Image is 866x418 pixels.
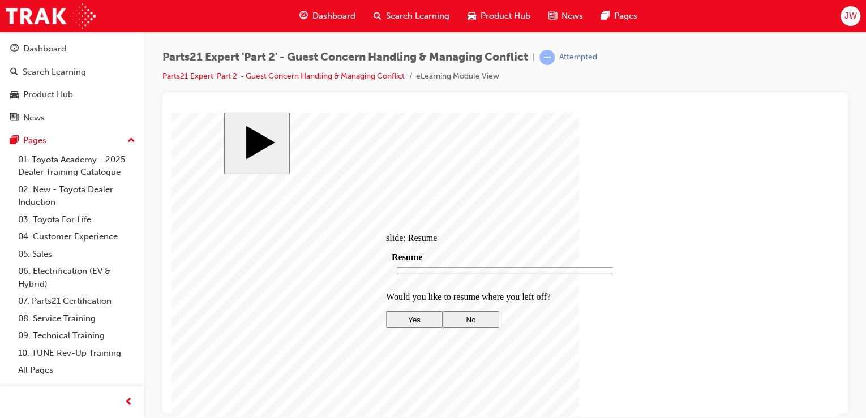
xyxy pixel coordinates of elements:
a: Search Learning [5,62,140,83]
p: Would you like to resume where you left off? [215,179,452,189]
a: 02. New - Toyota Dealer Induction [14,181,140,211]
a: guage-iconDashboard [290,5,365,28]
span: prev-icon [125,395,133,410]
a: All Pages [14,361,140,379]
a: Dashboard [5,38,140,59]
a: 03. Toyota For Life [14,211,140,229]
div: Product Hub [23,88,73,101]
img: Trak [6,3,96,29]
div: slide: Resume [215,120,452,131]
a: car-iconProduct Hub [458,5,539,28]
span: Search Learning [386,10,449,23]
a: pages-iconPages [592,5,646,28]
span: learningRecordVerb_ATTEMPT-icon [539,50,555,65]
a: 08. Service Training [14,310,140,327]
span: news-icon [548,9,557,23]
li: eLearning Module View [416,70,499,83]
span: up-icon [127,133,135,148]
div: News [23,111,45,124]
span: news-icon [10,113,19,123]
span: News [561,10,583,23]
span: Parts21 Expert 'Part 2' - Guest Concern Handling & Managing Conflict [162,51,528,64]
a: Product Hub [5,84,140,105]
span: guage-icon [10,44,19,54]
span: Pages [614,10,637,23]
span: pages-icon [601,9,610,23]
a: 01. Toyota Academy - 2025 Dealer Training Catalogue [14,151,140,181]
a: 05. Sales [14,245,140,263]
div: Attempted [559,52,597,63]
span: search-icon [10,67,18,77]
div: Pages [23,134,46,147]
span: Product Hub [481,10,530,23]
span: Resume [220,140,251,149]
span: car-icon [468,9,476,23]
button: No [271,199,328,216]
span: | [533,51,535,64]
button: Pages [5,130,140,151]
span: guage-icon [299,9,308,23]
div: Dashboard [23,42,66,55]
a: 04. Customer Experience [14,228,140,245]
span: search-icon [374,9,381,23]
a: 07. Parts21 Certification [14,292,140,310]
button: JW [841,6,860,26]
div: Search Learning [23,66,86,79]
button: Yes [215,199,271,216]
span: car-icon [10,90,19,100]
span: JW [844,10,856,23]
a: news-iconNews [539,5,592,28]
a: 06. Electrification (EV & Hybrid) [14,262,140,292]
button: DashboardSearch LearningProduct HubNews [5,36,140,130]
a: search-iconSearch Learning [365,5,458,28]
span: pages-icon [10,136,19,146]
a: Parts21 Expert 'Part 2' - Guest Concern Handling & Managing Conflict [162,71,405,81]
a: 10. TUNE Rev-Up Training [14,344,140,362]
span: Dashboard [312,10,355,23]
a: News [5,107,140,128]
a: 09. Technical Training [14,327,140,344]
